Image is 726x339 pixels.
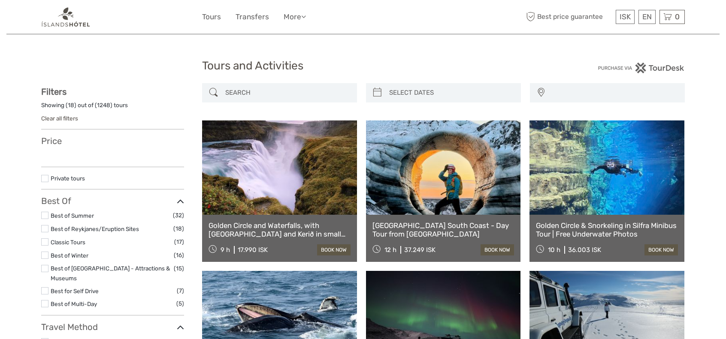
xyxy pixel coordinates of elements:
a: book now [317,244,351,255]
a: Golden Circle & Snorkeling in Silfra Minibus Tour | Free Underwater Photos [536,221,678,239]
div: 36.003 ISK [568,246,601,254]
img: 1298-aa34540a-eaca-4c1b-b063-13e4b802c612_logo_small.png [41,6,91,27]
span: Best price guarantee [524,10,614,24]
input: SEARCH [222,85,353,100]
a: Tours [202,11,221,23]
span: (17) [174,237,184,247]
img: PurchaseViaTourDesk.png [598,63,685,73]
a: Private tours [51,175,85,182]
a: Best of [GEOGRAPHIC_DATA] - Attractions & Museums [51,265,170,282]
a: Golden Circle and Waterfalls, with [GEOGRAPHIC_DATA] and Kerið in small group [209,221,351,239]
span: 10 h [548,246,560,254]
a: [GEOGRAPHIC_DATA] South Coast - Day Tour from [GEOGRAPHIC_DATA] [372,221,514,239]
a: book now [481,244,514,255]
h3: Best Of [41,196,184,206]
a: Clear all filters [41,115,78,122]
span: (7) [177,286,184,296]
a: More [284,11,306,23]
a: Best of Winter [51,252,88,259]
div: 17.990 ISK [238,246,268,254]
a: Best of Reykjanes/Eruption Sites [51,225,139,232]
div: EN [638,10,656,24]
strong: Filters [41,87,67,97]
input: SELECT DATES [386,85,517,100]
span: (5) [176,299,184,309]
a: Classic Tours [51,239,85,246]
div: 37.249 ISK [404,246,436,254]
span: (32) [173,210,184,220]
span: 0 [674,12,681,21]
span: 9 h [221,246,230,254]
span: (16) [174,250,184,260]
label: 1248 [97,101,110,109]
a: Best for Self Drive [51,288,99,294]
div: Showing ( ) out of ( ) tours [41,101,184,114]
label: 18 [68,101,74,109]
a: Best of Multi-Day [51,300,97,307]
span: ISK [620,12,631,21]
h3: Travel Method [41,322,184,332]
a: Best of Summer [51,212,94,219]
a: book now [644,244,678,255]
h3: Price [41,136,184,146]
span: 12 h [384,246,396,254]
span: (15) [174,264,184,273]
h1: Tours and Activities [202,59,524,73]
span: (18) [173,224,184,234]
a: Transfers [236,11,269,23]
